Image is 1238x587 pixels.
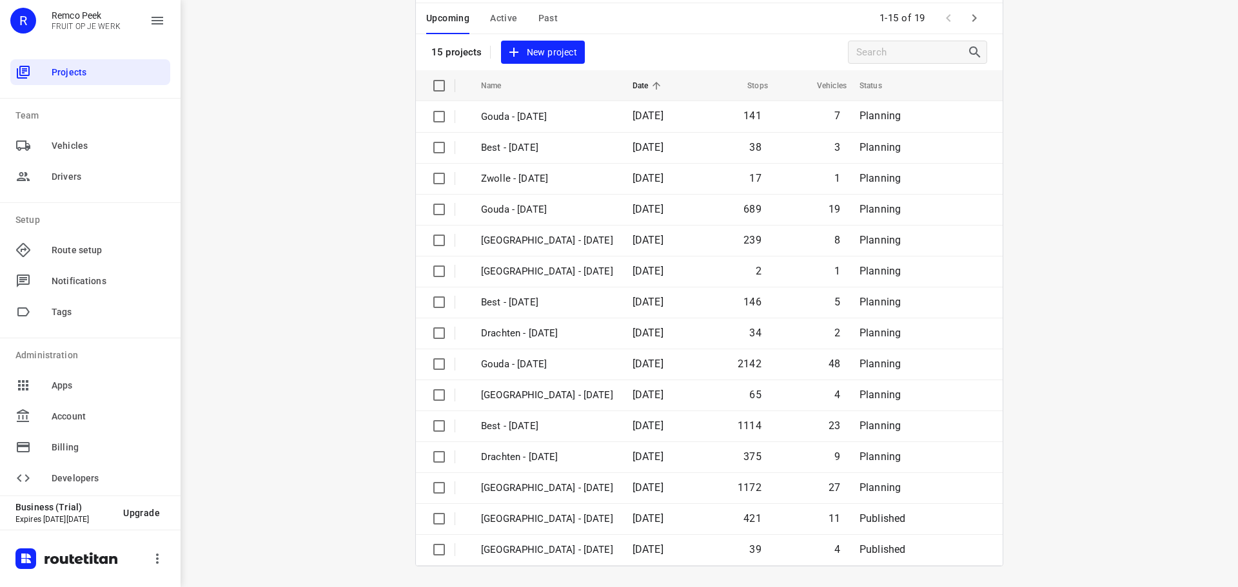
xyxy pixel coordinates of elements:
[633,296,663,308] span: [DATE]
[52,170,165,184] span: Drivers
[731,78,768,93] span: Stops
[481,110,613,124] p: Gouda - [DATE]
[633,512,663,524] span: [DATE]
[967,44,987,60] div: Search
[52,139,165,153] span: Vehicles
[743,110,761,122] span: 141
[431,46,482,58] p: 15 projects
[633,78,665,93] span: Date
[829,203,840,215] span: 19
[633,203,663,215] span: [DATE]
[10,434,170,460] div: Billing
[743,450,761,463] span: 375
[834,234,840,246] span: 8
[10,299,170,325] div: Tags
[481,264,613,279] p: Antwerpen - Thursday
[481,295,613,310] p: Best - Thursday
[481,419,613,434] p: Best - Wednesday
[481,481,613,496] p: Zwolle - Wednesday
[10,372,170,398] div: Apps
[10,465,170,491] div: Developers
[860,296,901,308] span: Planning
[834,296,840,308] span: 5
[749,543,761,555] span: 39
[501,41,585,64] button: New project
[834,327,840,339] span: 2
[10,8,36,34] div: R
[633,172,663,184] span: [DATE]
[860,234,901,246] span: Planning
[738,419,761,432] span: 1114
[123,508,160,518] span: Upgrade
[481,233,613,248] p: Zwolle - Thursday
[860,450,901,463] span: Planning
[834,172,840,184] span: 1
[481,512,613,526] p: Zwolle - Tuesday
[749,172,761,184] span: 17
[860,419,901,432] span: Planning
[52,22,121,31] p: FRUIT OP JE WERK
[481,171,613,186] p: Zwolle - Friday
[834,265,840,277] span: 1
[52,472,165,485] span: Developers
[860,389,901,401] span: Planning
[10,133,170,159] div: Vehicles
[633,389,663,401] span: [DATE]
[113,501,170,524] button: Upgrade
[834,389,840,401] span: 4
[52,305,165,319] span: Tags
[52,10,121,21] p: Remco Peek
[860,512,906,524] span: Published
[481,388,613,403] p: Antwerpen - Wednesday
[860,78,899,93] span: Status
[509,44,577,61] span: New project
[52,274,165,288] span: Notifications
[15,349,170,362] p: Administration
[633,358,663,370] span: [DATE]
[834,543,840,555] span: 4
[52,441,165,454] span: Billing
[860,358,901,370] span: Planning
[860,110,901,122] span: Planning
[15,502,113,512] p: Business (Trial)
[481,450,613,465] p: Drachten - Wednesday
[633,481,663,494] span: [DATE]
[749,389,761,401] span: 65
[743,234,761,246] span: 239
[860,141,901,153] span: Planning
[52,379,165,392] span: Apps
[481,78,518,93] span: Name
[860,172,901,184] span: Planning
[15,109,170,122] p: Team
[481,326,613,341] p: Drachten - Thursday
[481,202,613,217] p: Gouda - Thursday
[834,110,840,122] span: 7
[856,43,967,63] input: Search projects
[874,5,930,32] span: 1-15 of 19
[834,450,840,463] span: 9
[10,164,170,189] div: Drivers
[633,141,663,153] span: [DATE]
[481,357,613,372] p: Gouda - Wednesday
[829,481,840,494] span: 27
[15,213,170,227] p: Setup
[52,244,165,257] span: Route setup
[936,5,961,31] span: Previous Page
[829,358,840,370] span: 48
[633,110,663,122] span: [DATE]
[829,512,840,524] span: 11
[749,327,761,339] span: 34
[743,512,761,524] span: 421
[829,419,840,432] span: 23
[52,410,165,423] span: Account
[490,10,517,26] span: Active
[860,481,901,494] span: Planning
[860,265,901,277] span: Planning
[633,543,663,555] span: [DATE]
[10,59,170,85] div: Projects
[633,265,663,277] span: [DATE]
[538,10,558,26] span: Past
[633,450,663,463] span: [DATE]
[633,327,663,339] span: [DATE]
[52,66,165,79] span: Projects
